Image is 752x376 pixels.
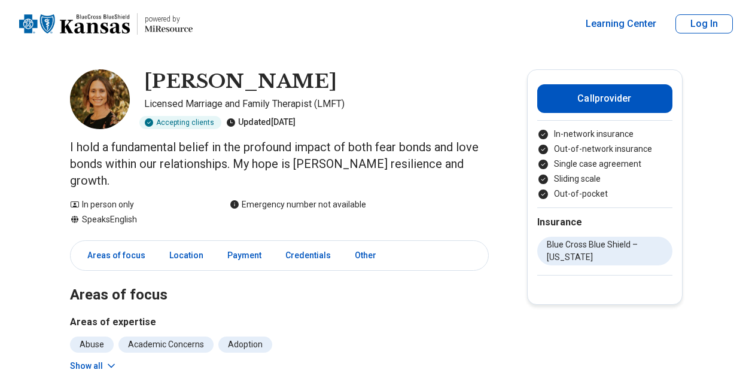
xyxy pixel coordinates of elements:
img: Lisa Moore, Licensed Marriage and Family Therapist (LMFT) [70,69,130,129]
div: Updated [DATE] [226,116,296,129]
div: Emergency number not available [230,198,366,211]
div: In person only [70,198,206,211]
a: Areas of focus [73,243,153,268]
p: I hold a fundamental belief in the profound impact of both fear bonds and love bonds within our r... [70,139,489,189]
button: Log In [675,14,733,33]
li: Academic Concerns [118,337,214,353]
li: Blue Cross Blue Shield – [US_STATE] [537,237,672,265]
button: Show all [70,360,117,372]
a: Payment [220,243,269,268]
p: Licensed Marriage and Family Therapist (LMFT) [144,97,489,111]
p: powered by [145,14,193,24]
h2: Areas of focus [70,256,489,305]
ul: Payment options [537,128,672,200]
li: Out-of-network insurance [537,143,672,155]
a: Learning Center [586,17,656,31]
div: Accepting clients [139,116,221,129]
li: Adoption [218,337,272,353]
button: Callprovider [537,84,672,113]
li: Out-of-pocket [537,188,672,200]
a: Credentials [278,243,338,268]
a: Location [162,243,211,268]
h2: Insurance [537,215,672,230]
a: Other [348,243,391,268]
div: Speaks English [70,213,206,226]
h1: [PERSON_NAME] [144,69,337,94]
li: Sliding scale [537,173,672,185]
h3: Areas of expertise [70,315,489,329]
li: Abuse [70,337,114,353]
a: Home page [19,5,193,43]
li: Single case agreement [537,158,672,170]
li: In-network insurance [537,128,672,140]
